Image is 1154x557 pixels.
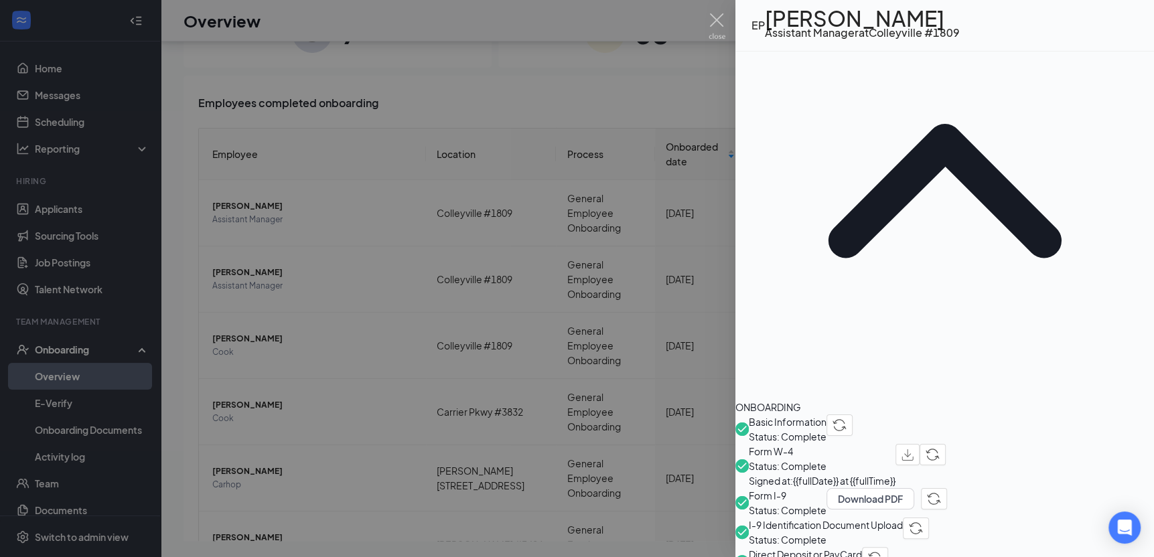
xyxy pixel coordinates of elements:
[749,459,895,473] span: Status: Complete
[749,503,826,518] span: Status: Complete
[749,473,895,488] span: Signed at: {{fullDate}} at {{fullTime}}
[749,414,826,429] span: Basic Information
[751,18,765,33] div: EP
[749,444,895,459] span: Form W-4
[749,488,826,503] span: Form I-9
[749,518,903,532] span: I-9 Identification Document Upload
[826,488,914,509] button: Download PDF
[1108,511,1141,544] div: Open Intercom Messenger
[765,25,960,40] div: Assistant Manager at Colleyville #1809
[765,11,960,25] h1: [PERSON_NAME]
[735,400,1154,414] div: ONBOARDING
[749,429,826,444] span: Status: Complete
[749,532,903,547] span: Status: Complete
